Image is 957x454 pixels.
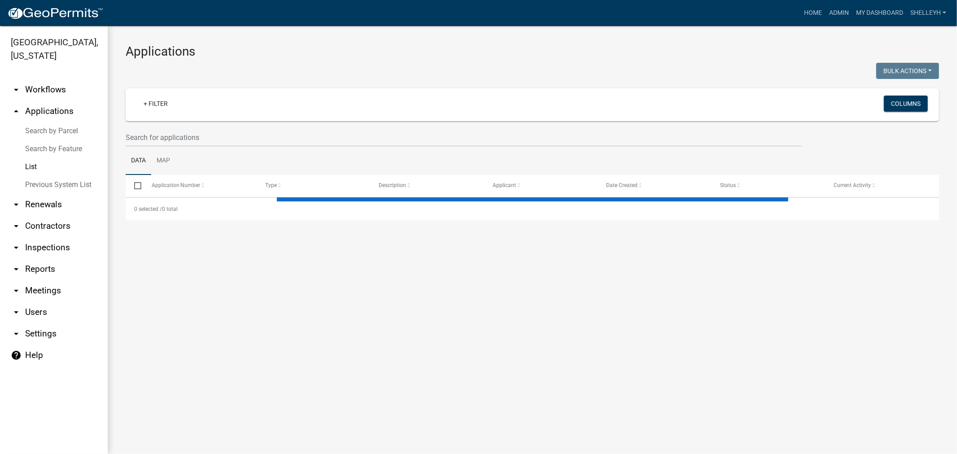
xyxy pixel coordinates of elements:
[800,4,826,22] a: Home
[379,182,406,188] span: Description
[11,307,22,318] i: arrow_drop_down
[257,175,371,196] datatable-header-cell: Type
[11,106,22,117] i: arrow_drop_up
[11,350,22,361] i: help
[907,4,950,22] a: shelleyh
[152,182,201,188] span: Application Number
[852,4,907,22] a: My Dashboard
[712,175,826,196] datatable-header-cell: Status
[136,96,175,112] a: + Filter
[11,285,22,296] i: arrow_drop_down
[484,175,598,196] datatable-header-cell: Applicant
[11,242,22,253] i: arrow_drop_down
[126,44,939,59] h3: Applications
[143,175,257,196] datatable-header-cell: Application Number
[876,63,939,79] button: Bulk Actions
[134,206,162,212] span: 0 selected /
[11,84,22,95] i: arrow_drop_down
[834,182,871,188] span: Current Activity
[151,147,175,175] a: Map
[11,221,22,231] i: arrow_drop_down
[11,199,22,210] i: arrow_drop_down
[126,198,939,220] div: 0 total
[493,182,516,188] span: Applicant
[370,175,484,196] datatable-header-cell: Description
[11,328,22,339] i: arrow_drop_down
[598,175,712,196] datatable-header-cell: Date Created
[720,182,736,188] span: Status
[265,182,277,188] span: Type
[11,264,22,275] i: arrow_drop_down
[884,96,928,112] button: Columns
[126,175,143,196] datatable-header-cell: Select
[607,182,638,188] span: Date Created
[126,147,151,175] a: Data
[825,175,939,196] datatable-header-cell: Current Activity
[826,4,852,22] a: Admin
[126,128,801,147] input: Search for applications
